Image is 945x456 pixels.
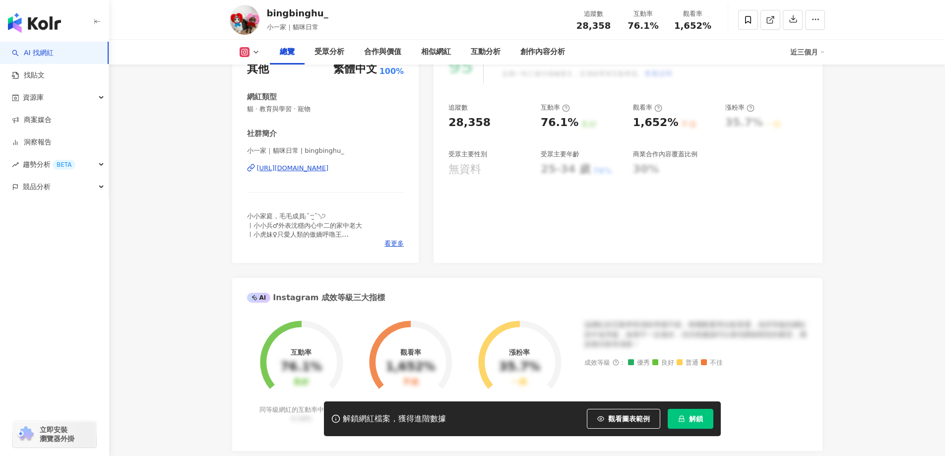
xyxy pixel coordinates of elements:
[315,46,344,58] div: 受眾分析
[16,426,35,442] img: chrome extension
[674,9,712,19] div: 觀看率
[608,415,650,423] span: 觀看圖表範例
[53,160,75,170] div: BETA
[247,212,396,301] span: 小小家庭，毛毛成員₍ˆ⠒̫ˆ◝₎੭ ㅣ小小兵♂外表沈穩內心中二的家中老大 ㅣ小虎妹♀只愛人類的傲嬌呼嚕王 ㅣ小黑炭♂不是在搞事就在搞事路上之黏人第一 ㅣ[PERSON_NAME]♀高冷系氣質溫柔...
[12,70,45,80] a: 找貼文
[576,20,611,31] span: 28,358
[587,409,660,429] button: 觀看圖表範例
[343,414,446,424] div: 解鎖網紅檔案，獲得進階數據
[448,162,481,177] div: 無資料
[575,9,613,19] div: 追蹤數
[247,129,277,139] div: 社群簡介
[23,153,75,176] span: 趨勢分析
[281,360,322,374] div: 76.1%
[40,425,74,443] span: 立即安裝 瀏覽器外掛
[520,46,565,58] div: 創作內容分析
[625,9,662,19] div: 互動率
[674,21,711,31] span: 1,652%
[689,415,703,423] span: 解鎖
[633,103,662,112] div: 觀看率
[541,103,570,112] div: 互動率
[499,360,540,374] div: 35.7%
[247,62,269,77] div: 其他
[448,103,468,112] div: 追蹤數
[293,378,309,387] div: 良好
[12,161,19,168] span: rise
[230,5,259,35] img: KOL Avatar
[333,62,377,77] div: 繁體中文
[364,46,401,58] div: 合作與價值
[8,13,61,33] img: logo
[668,409,713,429] button: 解鎖
[701,359,723,367] span: 不佳
[267,7,328,19] div: bingbinghu_
[448,115,491,130] div: 28,358
[257,164,329,173] div: [URL][DOMAIN_NAME]
[509,348,530,356] div: 漲粉率
[471,46,501,58] div: 互動分析
[247,92,277,102] div: 網紅類型
[247,292,385,303] div: Instagram 成效等級三大指標
[267,23,318,31] span: 小一家｜貓咪日常
[23,86,44,109] span: 資源庫
[584,359,808,367] div: 成效等級 ：
[541,115,578,130] div: 76.1%
[12,48,54,58] a: searchAI 找網紅
[633,115,679,130] div: 1,652%
[247,164,404,173] a: [URL][DOMAIN_NAME]
[678,415,685,422] span: lock
[400,348,421,356] div: 觀看率
[652,359,674,367] span: 良好
[790,44,825,60] div: 近三個月
[628,359,650,367] span: 優秀
[12,115,52,125] a: 商案媒合
[247,146,404,155] span: 小一家｜貓咪日常 | bingbinghu_
[403,378,419,387] div: 不佳
[628,21,658,31] span: 76.1%
[448,150,487,159] div: 受眾主要性別
[247,293,271,303] div: AI
[291,348,312,356] div: 互動率
[280,46,295,58] div: 總覽
[12,137,52,147] a: 洞察報告
[584,320,808,349] div: 該網紅的互動率和漲粉率都不錯，唯獨觀看率比較普通，為同等級的網紅的中低等級，效果不一定會好，但仍然建議可以發包開箱類型的案型，應該會比較有成效！
[23,176,51,198] span: 競品分析
[511,378,527,387] div: 一般
[677,359,698,367] span: 普通
[384,239,404,248] span: 看更多
[725,103,755,112] div: 漲粉率
[386,360,436,374] div: 1,652%
[541,150,579,159] div: 受眾主要年齡
[247,105,404,114] span: 貓 · 教育與學習 · 寵物
[379,66,404,77] span: 100%
[13,421,96,448] a: chrome extension立即安裝 瀏覽器外掛
[633,150,697,159] div: 商業合作內容覆蓋比例
[421,46,451,58] div: 相似網紅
